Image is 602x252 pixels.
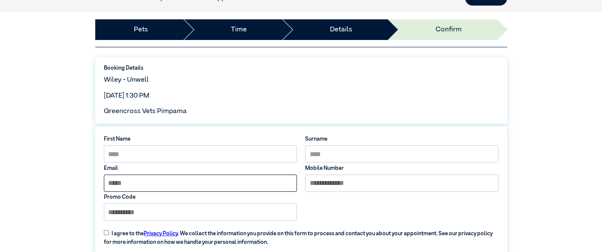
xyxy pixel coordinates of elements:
a: Pets [134,25,148,35]
a: Time [231,25,247,35]
label: Promo Code [104,193,297,201]
label: Mobile Number [305,164,498,172]
label: First Name [104,135,297,143]
a: Privacy Policy [144,231,178,237]
input: I agree to thePrivacy Policy. We collect the information you provide on this form to process and ... [104,230,109,236]
label: Email [104,164,297,172]
label: Surname [305,135,498,143]
span: [DATE] 1:30 PM [104,92,149,99]
a: Details [330,25,352,35]
label: I agree to the . We collect the information you provide on this form to process and contact you a... [100,224,502,246]
span: Greencross Vets Pimpama [104,108,187,115]
span: Wiley - Unwell [104,77,149,83]
label: Booking Details [104,64,499,72]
